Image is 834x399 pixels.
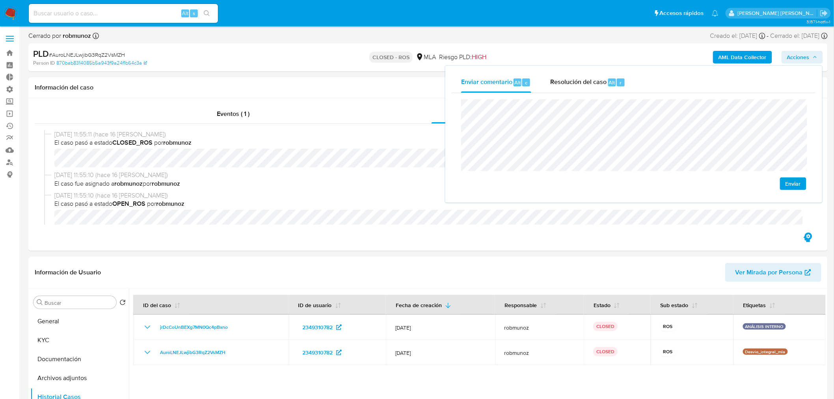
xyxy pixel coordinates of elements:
[182,9,188,17] span: Alt
[767,32,769,40] span: -
[61,31,91,40] b: robmunoz
[710,32,765,40] div: Creado el: [DATE]
[163,138,192,147] b: robmunoz
[28,32,91,40] span: Cerrado por
[439,53,486,62] span: Riesgo PLD:
[54,199,809,208] span: El caso pasó a estado por
[112,138,153,147] b: CLOSED_ROS
[620,79,622,86] span: r
[29,8,218,19] input: Buscar usuario o caso...
[514,79,521,86] span: Alt
[217,109,249,118] span: Eventos ( 1 )
[660,9,704,17] span: Accesos rápidos
[820,9,828,17] a: Salir
[30,331,129,350] button: KYC
[713,51,772,63] button: AML Data Collector
[738,9,817,17] p: roberto.munoz@mercadolibre.com
[30,369,129,388] button: Archivos adjuntos
[54,138,809,147] span: El caso pasó a estado por
[119,299,126,308] button: Volver al orden por defecto
[461,78,512,87] span: Enviar comentario
[112,199,145,208] b: OPEN_ROS
[199,8,215,19] button: search-icon
[780,177,806,190] button: Enviar
[114,179,143,188] b: robmunoz
[369,52,413,63] p: CLOSED - ROS
[30,312,129,331] button: General
[54,179,809,188] span: El caso fue asignado a por
[54,171,809,179] span: [DATE] 11:55:10 (hace 16 [PERSON_NAME])
[735,263,803,282] span: Ver Mirada por Persona
[416,53,436,62] div: MLA
[786,178,801,189] span: Enviar
[725,263,821,282] button: Ver Mirada por Persona
[152,179,180,188] b: robmunoz
[525,79,527,86] span: c
[719,51,767,63] b: AML Data Collector
[45,299,113,306] input: Buscar
[49,51,125,59] span: # AuroLNEJLwjibG3RqZ2VsMZH
[156,199,184,208] b: robmunoz
[609,79,615,86] span: Alt
[35,84,821,91] h1: Información del caso
[33,60,55,67] b: Person ID
[35,268,101,276] h1: Información de Usuario
[712,10,719,17] a: Notificaciones
[771,32,828,40] div: Cerrado el: [DATE]
[472,52,486,62] span: HIGH
[54,191,809,200] span: [DATE] 11:55:10 (hace 16 [PERSON_NAME])
[782,51,823,63] button: Acciones
[550,78,607,87] span: Resolución del caso
[37,299,43,306] button: Buscar
[33,47,49,60] b: PLD
[54,130,809,139] span: [DATE] 11:55:11 (hace 16 [PERSON_NAME])
[787,51,810,63] span: Acciones
[193,9,195,17] span: s
[30,350,129,369] button: Documentación
[56,60,147,67] a: 870bab8314085b5a943f9a24f1b64c3a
